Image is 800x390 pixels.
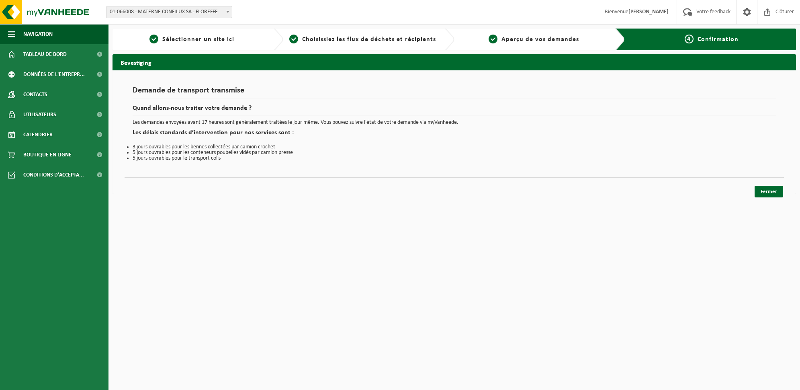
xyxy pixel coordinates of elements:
span: Tableau de bord [23,44,67,64]
li: 3 jours ouvrables pour les bennes collectées par camion crochet [133,144,776,150]
span: Calendrier [23,125,53,145]
span: 2 [289,35,298,43]
li: 5 jours ouvrables pour les conteneurs poubelles vidés par camion presse [133,150,776,156]
span: 3 [489,35,497,43]
a: 1Sélectionner un site ici [117,35,267,44]
strong: [PERSON_NAME] [628,9,669,15]
a: 2Choisissiez les flux de déchets et récipients [287,35,438,44]
p: Les demandes envoyées avant 17 heures sont généralement traitées le jour même. Vous pouvez suivre... [133,120,776,125]
span: Boutique en ligne [23,145,72,165]
span: 4 [685,35,694,43]
span: 1 [149,35,158,43]
h2: Les délais standards d’intervention pour nos services sont : [133,129,776,140]
span: Sélectionner un site ici [162,36,234,43]
span: Conditions d'accepta... [23,165,84,185]
h2: Quand allons-nous traiter votre demande ? [133,105,776,116]
span: Utilisateurs [23,105,56,125]
a: Fermer [755,186,783,197]
h2: Bevestiging [113,54,796,70]
h1: Demande de transport transmise [133,86,776,99]
span: Confirmation [698,36,739,43]
span: Données de l'entrepr... [23,64,85,84]
span: Choisissiez les flux de déchets et récipients [302,36,436,43]
li: 5 jours ouvrables pour le transport colis [133,156,776,161]
span: Navigation [23,24,53,44]
span: Contacts [23,84,47,105]
a: 3Aperçu de vos demandes [458,35,609,44]
span: Aperçu de vos demandes [501,36,579,43]
span: 01-066008 - MATERNE CONFILUX SA - FLOREFFE [106,6,232,18]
